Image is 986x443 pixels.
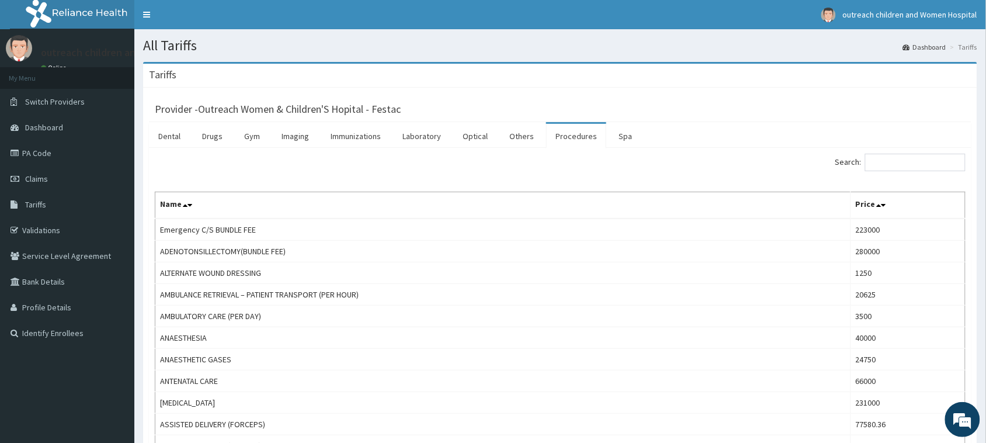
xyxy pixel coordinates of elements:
td: Emergency C/S BUNDLE FEE [155,219,851,241]
td: 280000 [850,241,965,262]
a: Dental [149,124,190,148]
a: Others [500,124,543,148]
td: 24750 [850,349,965,371]
td: ADENOTONSILLECTOMY(BUNDLE FEE) [155,241,851,262]
a: Laboratory [393,124,450,148]
h3: Tariffs [149,70,176,80]
a: Spa [609,124,641,148]
td: 231000 [850,392,965,414]
td: 20625 [850,284,965,306]
td: 66000 [850,371,965,392]
li: Tariffs [947,42,977,52]
td: ALTERNATE WOUND DRESSING [155,262,851,284]
img: User Image [821,8,836,22]
td: 40000 [850,327,965,349]
th: Name [155,192,851,219]
a: Imaging [272,124,318,148]
td: 3500 [850,306,965,327]
div: Minimize live chat window [192,6,220,34]
p: outreach children and Women Hospital [41,47,218,58]
a: Dashboard [903,42,946,52]
a: Online [41,64,69,72]
a: Drugs [193,124,232,148]
td: 1250 [850,262,965,284]
td: ANAESTHESIA [155,327,851,349]
div: Chat with us now [61,65,196,81]
h1: All Tariffs [143,38,977,53]
span: We're online! [68,147,161,265]
td: AMBULANCE RETRIEVAL – PATIENT TRANSPORT (PER HOUR) [155,284,851,306]
input: Search: [865,154,966,171]
td: ANAESTHETIC GASES [155,349,851,371]
td: ASSISTED DELIVERY (FORCEPS) [155,414,851,435]
a: Gym [235,124,269,148]
span: Tariffs [25,199,46,210]
h3: Provider - Outreach Women & Children'S Hopital - Festac [155,104,401,115]
span: outreach children and Women Hospital [843,9,977,20]
span: Dashboard [25,122,63,133]
textarea: Type your message and hit 'Enter' [6,319,223,360]
img: d_794563401_company_1708531726252_794563401 [22,58,47,88]
a: Procedures [546,124,606,148]
span: Switch Providers [25,96,85,107]
td: 223000 [850,219,965,241]
a: Immunizations [321,124,390,148]
td: [MEDICAL_DATA] [155,392,851,414]
th: Price [850,192,965,219]
td: ANTENATAL CARE [155,371,851,392]
span: Claims [25,174,48,184]
img: User Image [6,35,32,61]
label: Search: [835,154,966,171]
td: AMBULATORY CARE (PER DAY) [155,306,851,327]
td: 77580.36 [850,414,965,435]
a: Optical [453,124,497,148]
